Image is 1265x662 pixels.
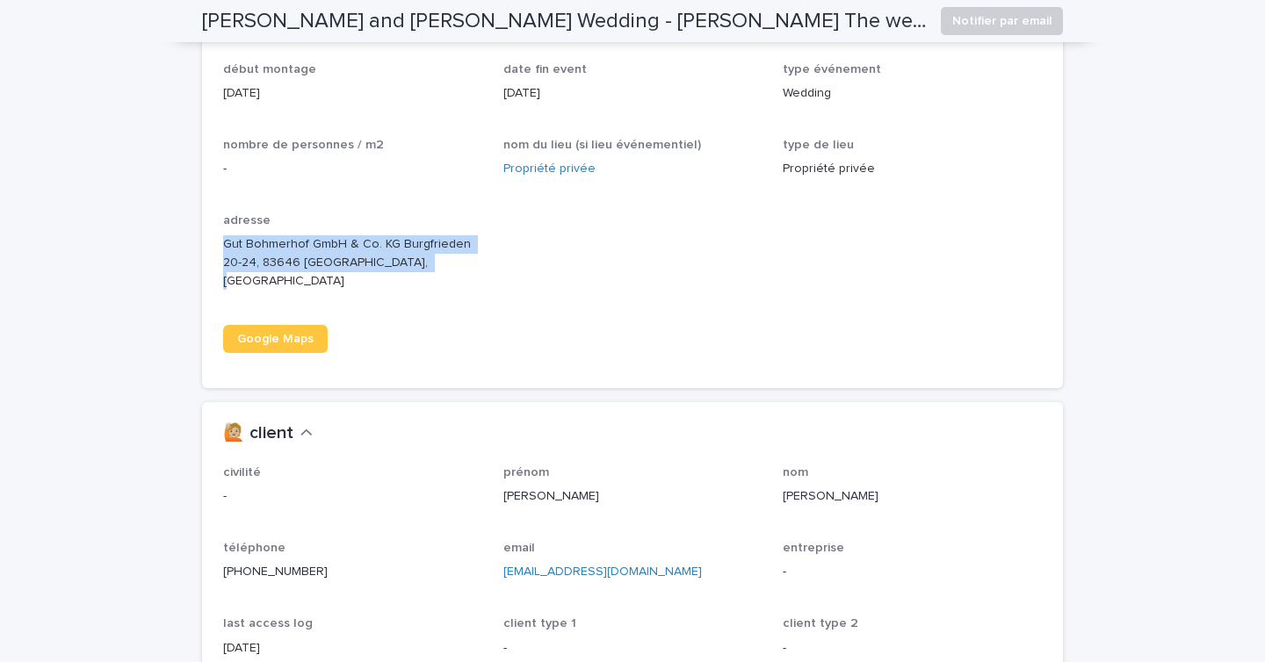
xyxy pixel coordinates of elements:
p: [DATE] [223,84,482,103]
p: - [503,639,763,658]
span: client type 2 [783,617,858,630]
span: prénom [503,466,549,479]
h2: Johanna and Florian's Wedding - Sonja The wedding company - Wackersberg - Germany [202,9,927,34]
p: [DATE] [223,639,482,658]
span: nom [783,466,808,479]
span: Notifier par email [952,12,1052,30]
span: entreprise [783,542,844,554]
span: adresse [223,214,271,227]
a: Google Maps [223,325,328,353]
span: début montage [223,63,316,76]
span: date fin event [503,63,587,76]
span: email [503,542,535,554]
p: - [783,639,1042,658]
span: nom du lieu (si lieu événementiel) [503,139,701,151]
p: [PERSON_NAME] [783,487,1042,506]
p: Wedding [783,84,1042,103]
button: Notifier par email [941,7,1063,35]
p: [PERSON_NAME] [503,487,763,506]
p: - [223,487,482,506]
button: 🙋🏼 client [223,423,313,444]
span: nombre de personnes / m2 [223,139,384,151]
span: Google Maps [237,333,314,345]
p: Propriété privée [783,160,1042,178]
span: civilité [223,466,261,479]
span: type événement [783,63,881,76]
p: - [223,160,482,178]
span: last access log [223,617,313,630]
span: téléphone [223,542,286,554]
a: [PHONE_NUMBER] [223,565,328,578]
p: [DATE] [503,84,763,103]
span: type de lieu [783,139,854,151]
h2: 🙋🏼 client [223,423,293,444]
p: Gut Bohmerhof GmbH & Co. KG Burgfrieden 20-24, 83646 [GEOGRAPHIC_DATA], [GEOGRAPHIC_DATA] [223,235,482,290]
span: client type 1 [503,617,576,630]
p: - [783,563,1042,581]
a: Propriété privée [503,160,596,178]
a: [EMAIL_ADDRESS][DOMAIN_NAME] [503,565,702,578]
